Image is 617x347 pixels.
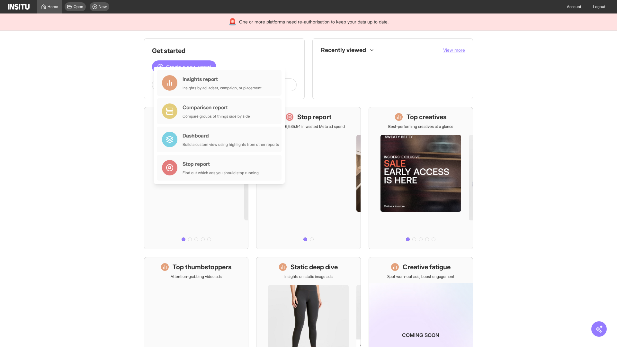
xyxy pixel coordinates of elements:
[443,47,465,53] button: View more
[8,4,30,10] img: Logo
[171,274,222,279] p: Attention-grabbing video ads
[388,124,453,129] p: Best-performing creatives at a glance
[291,262,338,271] h1: Static deep dive
[272,124,345,129] p: Save £16,535.54 in wasted Meta ad spend
[48,4,58,9] span: Home
[183,160,259,168] div: Stop report
[74,4,83,9] span: Open
[284,274,333,279] p: Insights on static image ads
[407,112,447,121] h1: Top creatives
[99,4,107,9] span: New
[173,262,232,271] h1: Top thumbstoppers
[183,142,279,147] div: Build a custom view using highlights from other reports
[369,107,473,249] a: Top creativesBest-performing creatives at a glance
[228,17,237,26] div: 🚨
[183,103,250,111] div: Comparison report
[152,46,297,55] h1: Get started
[183,114,250,119] div: Compare groups of things side by side
[152,60,216,73] button: Create a new report
[297,112,331,121] h1: Stop report
[183,132,279,139] div: Dashboard
[183,170,259,175] div: Find out which ads you should stop running
[144,107,248,249] a: What's live nowSee all active ads instantly
[256,107,361,249] a: Stop reportSave £16,535.54 in wasted Meta ad spend
[166,63,211,71] span: Create a new report
[183,85,262,91] div: Insights by ad, adset, campaign, or placement
[239,19,389,25] span: One or more platforms need re-authorisation to keep your data up to date.
[183,75,262,83] div: Insights report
